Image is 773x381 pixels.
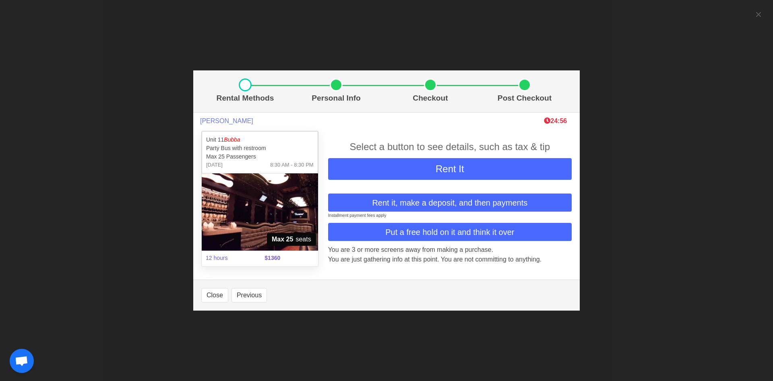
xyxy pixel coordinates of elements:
p: Personal Info [292,93,380,104]
p: You are just gathering info at this point. You are not committing to anything. [328,255,572,264]
p: Unit 11 [206,136,314,144]
button: Close [201,288,228,303]
span: The clock is ticking ⁠— this timer shows how long we'll hold this limo during checkout. If time r... [544,117,567,124]
b: 24:56 [544,117,567,124]
span: seats [267,233,316,246]
button: Rent It [328,158,572,180]
strong: Max 25 [272,235,293,244]
span: Rent it, make a deposit, and then payments [372,197,527,209]
p: Checkout [386,93,474,104]
span: [DATE] [206,161,223,169]
div: Select a button to see details, such as tax & tip [328,140,572,154]
p: Post Checkout [481,93,568,104]
p: Max 25 Passengers [206,152,314,161]
p: You are 3 or more screens away from making a purchase. [328,245,572,255]
em: Bubba [224,136,240,143]
small: Installment payment fees apply [328,213,386,218]
button: Put a free hold on it and think it over [328,223,572,241]
button: Rent it, make a deposit, and then payments [328,194,572,212]
span: [PERSON_NAME] [200,117,253,125]
span: 12 hours [201,249,260,267]
button: Previous [231,288,267,303]
span: Put a free hold on it and think it over [385,226,514,238]
span: 8:30 AM - 8:30 PM [270,161,314,169]
img: 11%2002.jpg [202,173,318,251]
span: Rent It [436,163,464,174]
a: Open chat [10,349,34,373]
p: Party Bus with restroom [206,144,314,152]
p: Rental Methods [205,93,286,104]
